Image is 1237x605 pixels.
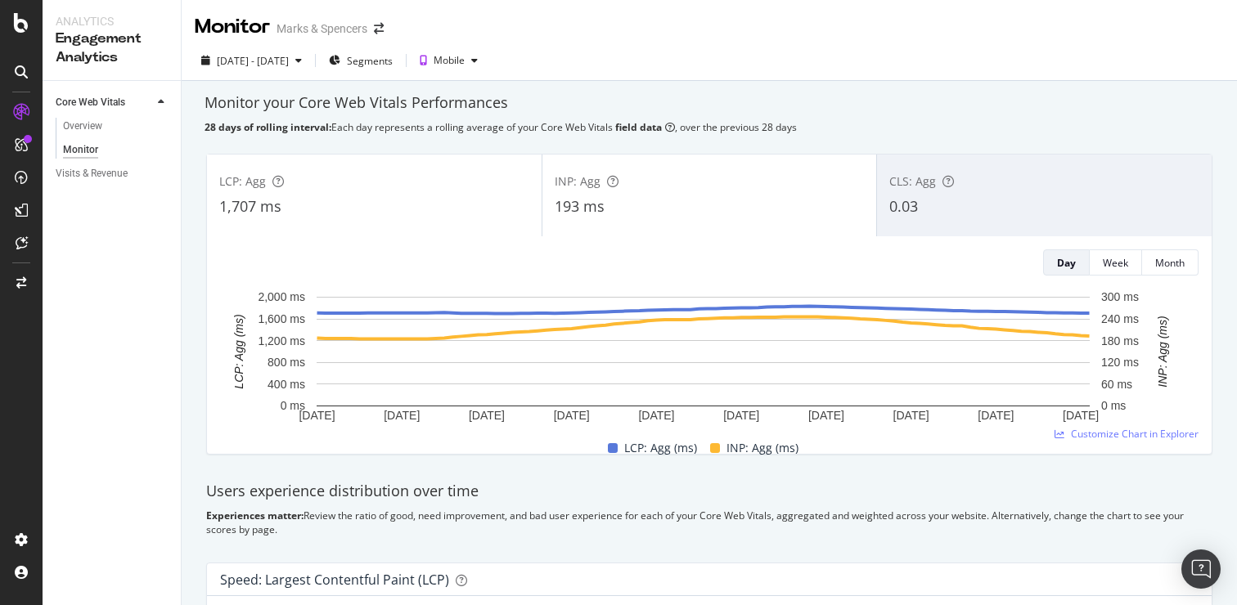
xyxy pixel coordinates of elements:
[63,118,102,135] div: Overview
[889,173,936,189] span: CLS: Agg
[219,173,266,189] span: LCP: Agg
[1055,427,1199,441] a: Customize Chart in Explorer
[268,356,305,369] text: 800 ms
[1101,400,1126,413] text: 0 ms
[195,47,308,74] button: [DATE] - [DATE]
[281,400,305,413] text: 0 ms
[413,47,484,74] button: Mobile
[63,141,98,159] div: Monitor
[469,410,505,423] text: [DATE]
[1071,427,1199,441] span: Customize Chart in Explorer
[1103,256,1128,270] div: Week
[1057,256,1076,270] div: Day
[56,165,128,182] div: Visits & Revenue
[219,196,281,216] span: 1,707 ms
[217,54,289,68] span: [DATE] - [DATE]
[1101,356,1139,369] text: 120 ms
[277,20,367,37] div: Marks & Spencers
[299,410,335,423] text: [DATE]
[808,410,844,423] text: [DATE]
[893,410,929,423] text: [DATE]
[63,118,169,135] a: Overview
[205,92,1214,114] div: Monitor your Core Web Vitals Performances
[889,196,918,216] span: 0.03
[205,120,331,134] b: 28 days of rolling interval:
[726,438,798,458] span: INP: Agg (ms)
[1101,334,1139,347] text: 180 ms
[624,438,697,458] span: LCP: Agg (ms)
[258,334,305,347] text: 1,200 ms
[1155,256,1185,270] div: Month
[615,120,662,134] b: field data
[374,23,384,34] div: arrow-right-arrow-left
[195,13,270,41] div: Monitor
[1101,378,1132,391] text: 60 ms
[322,47,399,74] button: Segments
[56,165,169,182] a: Visits & Revenue
[434,56,465,65] div: Mobile
[56,13,168,29] div: Analytics
[1063,410,1099,423] text: [DATE]
[638,410,674,423] text: [DATE]
[206,509,1212,536] div: Review the ratio of good, need improvement, and bad user experience for each of your Core Web Vit...
[555,173,601,189] span: INP: Agg
[56,29,168,67] div: Engagement Analytics
[978,410,1014,423] text: [DATE]
[206,509,304,522] b: Experiences matter:
[63,141,169,159] a: Monitor
[1142,249,1199,276] button: Month
[258,291,305,304] text: 2,000 ms
[723,410,759,423] text: [DATE]
[1181,549,1221,589] div: Open Intercom Messenger
[1090,249,1142,276] button: Week
[220,571,449,588] div: Speed: Largest Contentful Paint (LCP)
[1101,312,1139,325] text: 240 ms
[258,312,305,325] text: 1,600 ms
[220,289,1186,425] svg: A chart.
[1043,249,1090,276] button: Day
[232,314,245,388] text: LCP: Agg (ms)
[554,410,590,423] text: [DATE]
[1156,316,1169,387] text: INP: Agg (ms)
[56,94,153,111] a: Core Web Vitals
[555,196,605,216] span: 193 ms
[206,481,1212,502] div: Users experience distribution over time
[205,120,1214,134] div: Each day represents a rolling average of your Core Web Vitals , over the previous 28 days
[347,54,393,68] span: Segments
[1101,291,1139,304] text: 300 ms
[268,378,305,391] text: 400 ms
[56,94,125,111] div: Core Web Vitals
[384,410,420,423] text: [DATE]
